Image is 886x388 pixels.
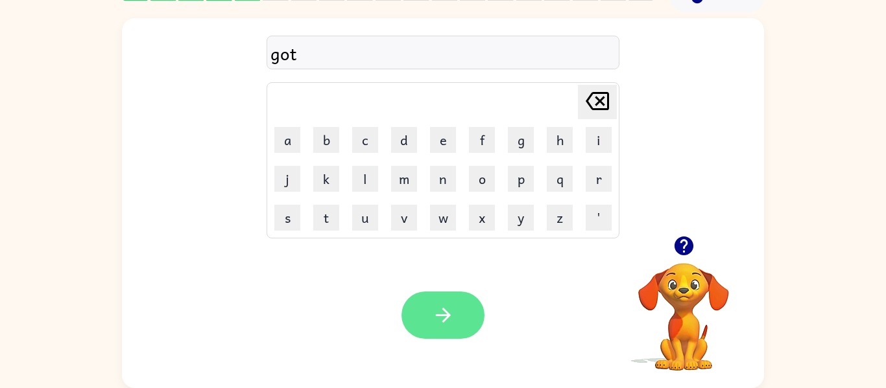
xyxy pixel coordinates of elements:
[270,40,616,67] div: got
[508,127,534,153] button: g
[274,127,300,153] button: a
[430,205,456,231] button: w
[430,127,456,153] button: e
[391,127,417,153] button: d
[391,205,417,231] button: v
[547,205,573,231] button: z
[313,127,339,153] button: b
[469,127,495,153] button: f
[430,166,456,192] button: n
[586,127,612,153] button: i
[508,205,534,231] button: y
[274,166,300,192] button: j
[352,205,378,231] button: u
[586,166,612,192] button: r
[547,166,573,192] button: q
[469,205,495,231] button: x
[274,205,300,231] button: s
[391,166,417,192] button: m
[352,127,378,153] button: c
[469,166,495,192] button: o
[313,205,339,231] button: t
[352,166,378,192] button: l
[619,243,748,372] video: Your browser must support playing .mp4 files to use Literably. Please try using another browser.
[547,127,573,153] button: h
[508,166,534,192] button: p
[313,166,339,192] button: k
[586,205,612,231] button: '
